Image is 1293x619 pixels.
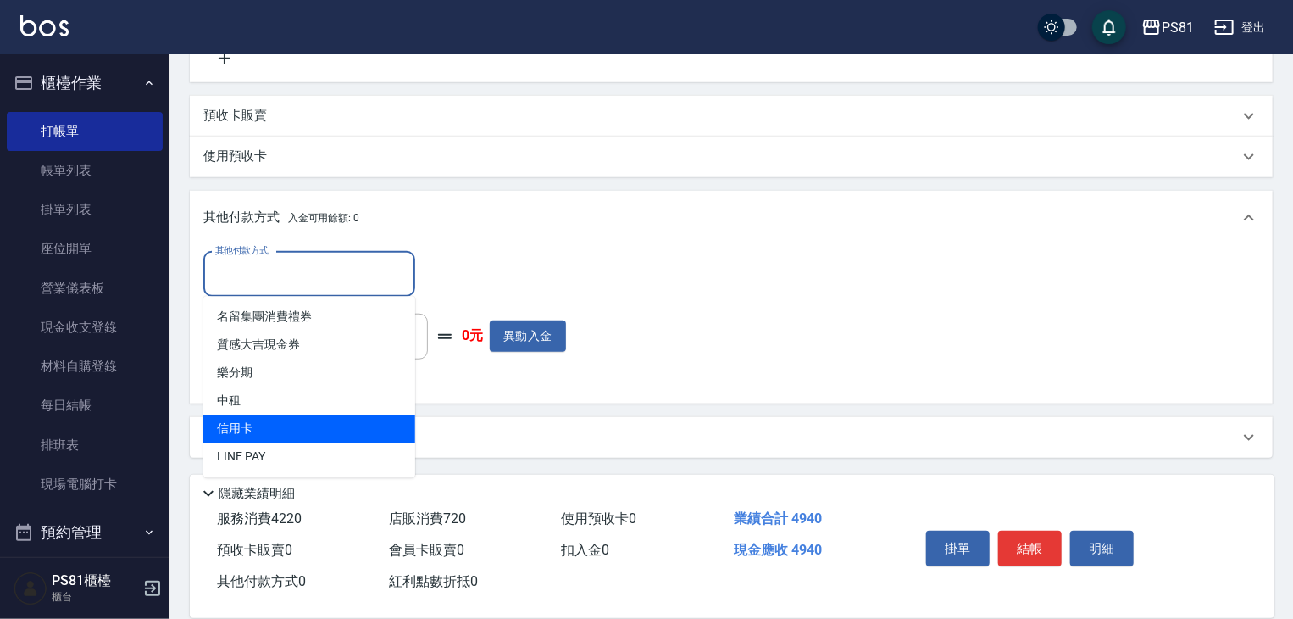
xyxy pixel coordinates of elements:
div: 預收卡販賣 [190,96,1273,137]
p: 預收卡販賣 [203,107,267,125]
button: 櫃檯作業 [7,61,163,105]
span: 其他付款方式 0 [217,573,306,589]
h5: PS81櫃檯 [52,572,138,589]
p: 使用預收卡 [203,148,267,165]
button: 預約管理 [7,510,163,555]
button: 掛單 [926,531,990,566]
span: 名留集團消費禮券 [203,304,415,332]
img: Logo [20,15,69,36]
span: 會員卡販賣 0 [389,542,464,558]
a: 打帳單 [7,112,163,151]
a: 材料自購登錄 [7,347,163,386]
strong: 0元 [462,327,483,345]
span: LINE PAY [203,443,415,471]
span: 扣入金 0 [562,542,610,558]
div: 備註及來源 [190,417,1273,458]
a: 現場電腦打卡 [7,465,163,504]
a: 排班表 [7,426,163,465]
span: 服務消費 4220 [217,510,302,527]
a: 每日結帳 [7,386,163,425]
span: 質感大吉現金券 [203,332,415,360]
span: 中租 [203,388,415,415]
button: save [1092,10,1126,44]
div: PS81 [1162,17,1194,38]
span: 預收卡販賣 0 [217,542,292,558]
span: 使用預收卡 0 [562,510,637,527]
span: 業績合計 4940 [734,510,822,527]
p: 櫃台 [52,589,138,605]
span: 樂分期 [203,360,415,388]
p: 隱藏業績明細 [219,485,295,503]
button: 明細 [1070,531,1134,566]
a: 掛單列表 [7,190,163,229]
a: 現金收支登錄 [7,308,163,347]
button: 結帳 [998,531,1062,566]
a: 帳單列表 [7,151,163,190]
label: 其他付款方式 [215,244,269,257]
p: 其他付款方式 [203,209,359,227]
button: 登出 [1207,12,1273,43]
a: 座位開單 [7,229,163,268]
a: 營業儀表板 [7,269,163,308]
span: 店販消費 720 [389,510,466,527]
span: 信用卡 [203,415,415,443]
span: 入金可用餘額: 0 [288,212,360,224]
div: 其他付款方式入金可用餘額: 0 [190,191,1273,245]
button: PS81 [1135,10,1201,45]
span: 紅利點數折抵 0 [389,573,478,589]
button: 異動入金 [490,321,566,352]
span: 現金應收 4940 [734,542,822,558]
button: 報表及分析 [7,555,163,599]
div: 使用預收卡 [190,137,1273,177]
img: Person [14,572,47,605]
